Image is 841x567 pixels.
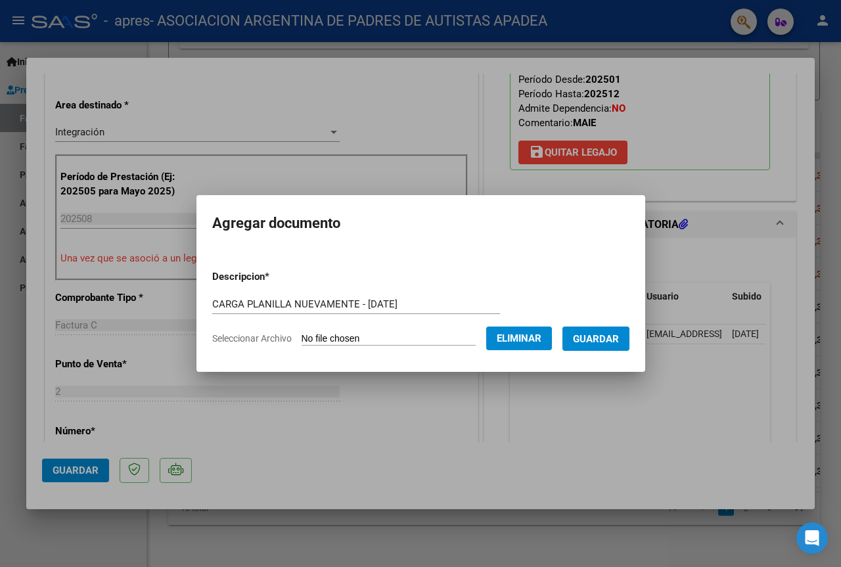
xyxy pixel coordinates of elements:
[497,332,541,344] span: Eliminar
[796,522,828,554] div: Open Intercom Messenger
[486,327,552,350] button: Eliminar
[212,333,292,344] span: Seleccionar Archivo
[562,327,629,351] button: Guardar
[212,211,629,236] h2: Agregar documento
[212,269,338,284] p: Descripcion
[573,333,619,345] span: Guardar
